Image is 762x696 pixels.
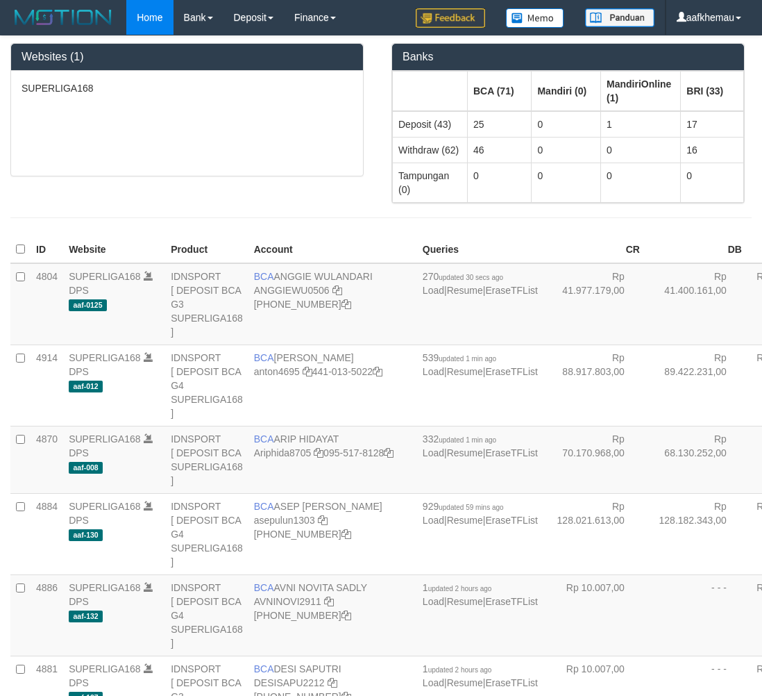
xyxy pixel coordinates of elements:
[10,7,116,28] img: MOTION_logo.png
[254,352,274,363] span: BCA
[31,345,63,426] td: 4914
[254,677,325,688] a: DESISAPU2212
[393,163,468,202] td: Tampungan (0)
[645,426,747,493] td: Rp 68.130.252,00
[447,366,483,377] a: Resume
[423,433,496,445] span: 332
[248,236,417,263] th: Account
[254,596,321,607] a: AVNINOVI2911
[63,263,165,345] td: DPS
[423,447,444,458] a: Load
[314,447,323,458] a: Copy Ariphida8705 to clipboard
[423,501,504,512] span: 929
[69,433,141,445] a: SUPERLIGA168
[447,677,483,688] a: Resume
[254,433,274,445] span: BCA
[532,163,601,202] td: 0
[485,447,537,458] a: EraseTFList
[69,299,107,311] span: aaf-0125
[439,355,496,363] span: updated 1 min ago
[439,436,496,444] span: updated 1 min ago
[341,299,351,310] a: Copy 4062213373 to clipboard
[165,263,248,345] td: IDNSPORT [ DEPOSIT BCA G3 SUPERLIGA168 ]
[69,462,103,474] span: aaf-008
[63,236,165,263] th: Website
[22,81,353,95] p: SUPERLIGA168
[384,447,393,458] a: Copy 0955178128 to clipboard
[69,582,141,593] a: SUPERLIGA168
[423,677,444,688] a: Load
[341,529,351,540] a: Copy 4062281875 to clipboard
[341,610,351,621] a: Copy 4062280135 to clipboard
[423,352,538,377] span: | |
[439,274,503,281] span: updated 30 secs ago
[601,137,681,163] td: 0
[468,71,532,111] th: Group: activate to sort column ascending
[31,493,63,574] td: 4884
[324,596,334,607] a: Copy AVNINOVI2911 to clipboard
[532,137,601,163] td: 0
[468,137,532,163] td: 46
[31,263,63,345] td: 4804
[63,426,165,493] td: DPS
[254,271,274,282] span: BCA
[543,345,645,426] td: Rp 88.917.803,00
[69,529,103,541] span: aaf-130
[69,611,103,622] span: aaf-132
[248,345,417,426] td: [PERSON_NAME] 441-013-5022
[585,8,654,27] img: panduan.png
[645,493,747,574] td: Rp 128.182.343,00
[428,666,492,674] span: updated 2 hours ago
[423,271,503,282] span: 270
[63,345,165,426] td: DPS
[248,263,417,345] td: ANGGIE WULANDARI [PHONE_NUMBER]
[681,71,744,111] th: Group: activate to sort column ascending
[165,345,248,426] td: IDNSPORT [ DEPOSIT BCA G4 SUPERLIGA168 ]
[423,663,492,674] span: 1
[601,111,681,138] td: 1
[485,515,537,526] a: EraseTFList
[485,596,537,607] a: EraseTFList
[303,366,312,377] a: Copy anton4695 to clipboard
[69,501,141,512] a: SUPERLIGA168
[254,582,274,593] span: BCA
[165,236,248,263] th: Product
[22,51,353,63] h3: Websites (1)
[403,51,734,63] h3: Banks
[681,137,744,163] td: 16
[423,501,538,526] span: | |
[254,501,274,512] span: BCA
[485,677,537,688] a: EraseTFList
[254,515,315,526] a: asepulun1303
[447,447,483,458] a: Resume
[31,426,63,493] td: 4870
[485,285,537,296] a: EraseTFList
[31,574,63,656] td: 4886
[423,352,496,363] span: 539
[332,285,342,296] a: Copy ANGGIEWU0506 to clipboard
[485,366,537,377] a: EraseTFList
[423,582,538,607] span: | |
[532,111,601,138] td: 0
[254,663,274,674] span: BCA
[681,163,744,202] td: 0
[428,585,492,593] span: updated 2 hours ago
[423,433,538,458] span: | |
[468,111,532,138] td: 25
[506,8,564,28] img: Button%20Memo.svg
[31,236,63,263] th: ID
[601,163,681,202] td: 0
[248,493,417,574] td: ASEP [PERSON_NAME] [PHONE_NUMBER]
[447,285,483,296] a: Resume
[165,493,248,574] td: IDNSPORT [ DEPOSIT BCA G4 SUPERLIGA168 ]
[165,426,248,493] td: IDNSPORT [ DEPOSIT BCA SUPERLIGA168 ]
[69,352,141,363] a: SUPERLIGA168
[681,111,744,138] td: 17
[645,263,747,345] td: Rp 41.400.161,00
[248,426,417,493] td: ARIP HIDAYAT 095-517-8128
[543,426,645,493] td: Rp 70.170.968,00
[468,163,532,202] td: 0
[393,137,468,163] td: Withdraw (62)
[254,366,300,377] a: anton4695
[439,504,503,511] span: updated 59 mins ago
